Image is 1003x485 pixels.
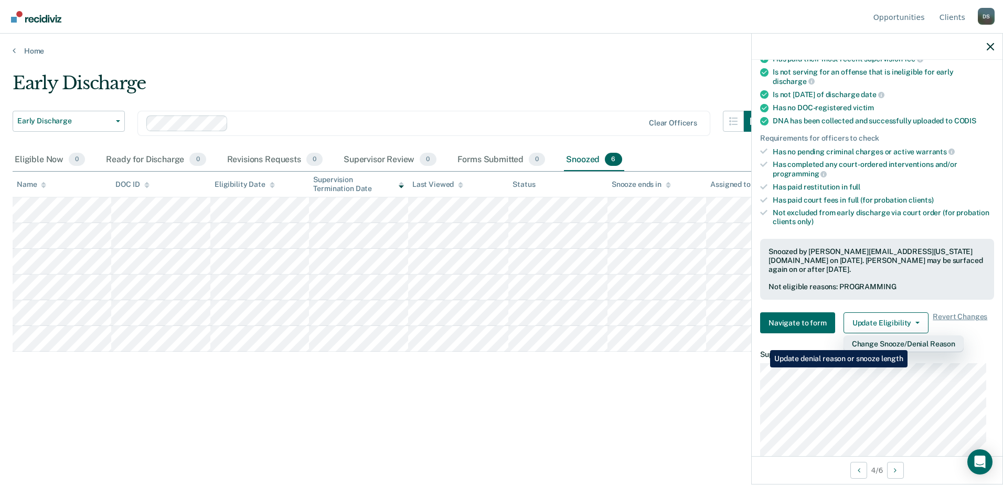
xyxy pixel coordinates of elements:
span: 6 [605,153,622,166]
a: Home [13,46,990,56]
div: DOC ID [115,180,149,189]
div: Ready for Discharge [104,149,208,172]
span: 0 [189,153,206,166]
button: Navigate to form [760,312,835,333]
div: Not eligible reasons: PROGRAMMING [769,282,986,291]
span: 0 [529,153,545,166]
span: warrants [916,147,955,156]
button: Change Snooze/Denial Reason [844,335,964,352]
div: Name [17,180,46,189]
a: Navigate to form link [760,312,839,333]
div: Last Viewed [412,180,463,189]
div: Has paid restitution in [773,183,994,192]
div: Has no DOC-registered [773,103,994,112]
div: Revisions Requests [225,149,325,172]
div: Status [513,180,535,189]
span: date [861,90,884,99]
span: clients) [909,196,934,204]
div: Snoozed [564,149,624,172]
div: Is not [DATE] of discharge [773,90,994,99]
button: Update Eligibility [844,312,929,333]
div: Open Intercom Messenger [967,449,993,475]
span: only) [797,217,814,226]
span: Early Discharge [17,117,112,125]
div: Supervisor Review [342,149,439,172]
div: Clear officers [649,119,697,128]
button: Next Opportunity [887,462,904,479]
span: discharge [773,77,815,86]
button: Profile dropdown button [978,8,995,25]
span: Revert Changes [933,312,987,333]
dt: Supervision [760,350,994,359]
div: 4 / 6 [752,456,1002,484]
img: Recidiviz [11,11,61,23]
div: D S [978,8,995,25]
span: 0 [306,153,323,166]
div: Eligibility Date [215,180,275,189]
div: Assigned to [710,180,760,189]
div: Not excluded from early discharge via court order (for probation clients [773,208,994,226]
div: Dropdown Menu [844,335,964,352]
span: full [849,183,860,191]
div: Supervision Termination Date [313,175,403,193]
div: Snoozed by [PERSON_NAME][EMAIL_ADDRESS][US_STATE][DOMAIN_NAME] on [DATE]. [PERSON_NAME] may be su... [769,247,986,273]
div: Requirements for officers to check [760,134,994,143]
div: Snooze ends in [612,180,671,189]
div: Has paid court fees in full (for probation [773,196,994,205]
span: victim [853,103,874,112]
div: DNA has been collected and successfully uploaded to [773,117,994,125]
button: Previous Opportunity [850,462,867,479]
div: Is not serving for an offense that is ineligible for early [773,68,994,86]
span: 0 [69,153,85,166]
div: Early Discharge [13,72,765,102]
div: Has completed any court-ordered interventions and/or [773,160,994,178]
div: Has no pending criminal charges or active [773,147,994,156]
span: CODIS [954,117,976,125]
span: 0 [420,153,436,166]
div: Forms Submitted [455,149,548,172]
div: Eligible Now [13,149,87,172]
span: programming [773,170,827,178]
